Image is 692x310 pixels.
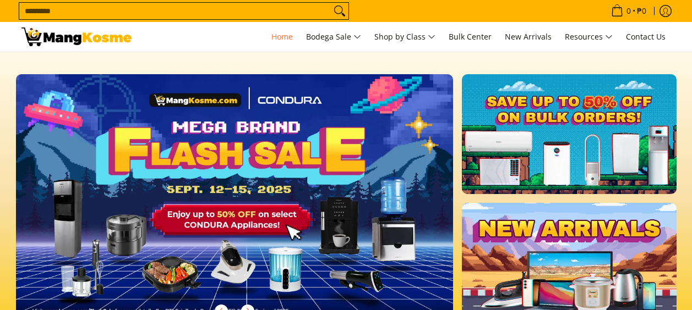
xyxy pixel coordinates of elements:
span: • [608,5,650,17]
span: Shop by Class [374,30,435,44]
a: Bulk Center [443,22,497,52]
a: Shop by Class [369,22,441,52]
span: Resources [565,30,613,44]
a: Bodega Sale [301,22,367,52]
span: ₱0 [635,7,648,15]
a: Contact Us [620,22,671,52]
span: Contact Us [626,31,666,42]
img: Mang Kosme: Your Home Appliances Warehouse Sale Partner! [21,27,132,46]
a: New Arrivals [499,22,557,52]
span: New Arrivals [505,31,552,42]
span: 0 [625,7,633,15]
span: Bodega Sale [306,30,361,44]
a: Home [266,22,298,52]
span: Bulk Center [449,31,492,42]
a: Resources [559,22,618,52]
nav: Main Menu [143,22,671,52]
span: Home [271,31,293,42]
button: Search [331,3,348,19]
